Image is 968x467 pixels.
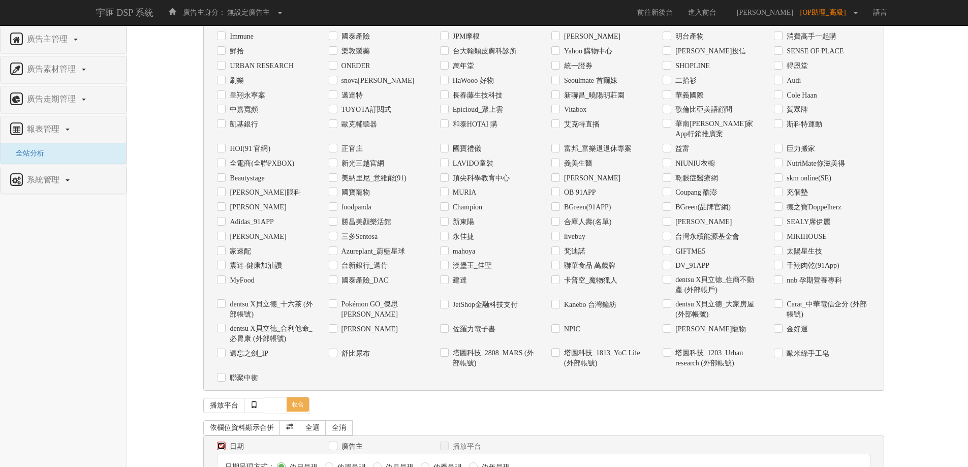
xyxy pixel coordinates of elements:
[227,105,258,115] label: 中嘉寬頻
[227,232,286,242] label: [PERSON_NAME]
[450,119,497,130] label: 和泰HOTAI 購
[450,144,481,154] label: 國寶禮儀
[673,173,718,183] label: 乾眼症醫療網
[339,46,370,56] label: 樂敦製藥
[784,159,845,169] label: NutriMate你滋美得
[784,324,808,334] label: 金好運
[8,172,118,189] a: 系統管理
[784,173,831,183] label: skm online(SE)
[227,90,265,101] label: 皇翔永寧案
[673,46,746,56] label: [PERSON_NAME]投信
[24,124,65,133] span: 報表管理
[784,349,829,359] label: 歐米綠手工皂
[227,299,313,320] label: dentsu X貝立德_十六茶 (外部帳號)
[561,90,624,101] label: 新聯昌_曉陽明莊園
[784,232,827,242] label: MIKIHOUSE
[450,442,481,452] label: 播放平台
[8,121,118,138] a: 報表管理
[561,202,611,212] label: BGreen(91APP)
[227,202,286,212] label: [PERSON_NAME]
[8,149,44,157] a: 全站分析
[784,299,870,320] label: Carat_中華電信企分 (外部帳號)
[450,275,467,286] label: 建達
[8,61,118,78] a: 廣告素材管理
[339,32,370,42] label: 國泰產險
[784,261,839,271] label: 千翔肉乾(91App)
[673,246,705,257] label: GIFTME5
[561,188,596,198] label: OB 91APP
[339,105,391,115] label: TOYOTA訂閱式
[561,324,580,334] label: NPIC
[339,349,370,359] label: 舒比尿布
[450,261,492,271] label: 漢堡王_佳聖
[784,90,817,101] label: Cole Haan
[227,217,273,227] label: Adidas_91APP
[227,173,264,183] label: Beautystage
[339,76,415,86] label: snova[PERSON_NAME]
[24,95,81,103] span: 廣告走期管理
[339,144,363,154] label: 正官庄
[561,300,616,310] label: Kanebo 台灣鐘紡
[450,348,536,368] label: 塔圖科技_2808_MARS (外部帳號)
[227,442,244,452] label: 日期
[450,232,474,242] label: 永佳捷
[287,397,309,412] span: 收合
[450,90,503,101] label: 長春藤生技科技
[227,373,258,383] label: 聯聚中衡
[673,61,710,71] label: SHOPLINE
[784,144,815,154] label: 巨力搬家
[784,61,808,71] label: 得恩堂
[227,144,270,154] label: HOI(91 官網)
[339,442,363,452] label: 廣告主
[561,217,611,227] label: 合庫人壽(名單)
[339,324,398,334] label: [PERSON_NAME]
[673,90,704,101] label: 華義國際
[339,275,389,286] label: 國泰產險_DAC
[673,275,759,295] label: dentsu X貝立德_住商不動產 (外部帳戶)
[227,9,270,16] span: 無設定廣告主
[325,420,353,435] a: 全消
[784,275,842,286] label: nnb 孕期營養專科
[561,105,586,115] label: Vitabox
[227,324,313,344] label: dentsu X貝立德_合利他命_必胃康 (外部帳號)
[673,144,690,154] label: 益富
[561,275,617,286] label: 卡普空_魔物獵人
[784,246,822,257] label: 太陽星生技
[339,246,405,257] label: Azureplant_蔚藍星球
[561,32,620,42] label: [PERSON_NAME]
[561,119,600,130] label: 艾克特直播
[561,246,585,257] label: 梵迪諾
[227,349,268,359] label: 遺忘之劍_IP
[24,65,81,73] span: 廣告素材管理
[450,46,517,56] label: 台大翰穎皮膚科診所
[339,119,377,130] label: 歐克輔聽器
[450,76,494,86] label: HaWooo 好物
[227,61,294,71] label: URBAN RESEARCH
[450,202,482,212] label: Champion
[673,119,759,139] label: 華南[PERSON_NAME]家App行銷推廣案
[784,119,822,130] label: 斯科特運動
[673,76,697,86] label: 二拾衫
[227,32,254,42] label: Immune
[800,9,851,16] span: [OP助理_高級]
[561,348,647,368] label: 塔圖科技_1813_YoC Life (外部帳號)
[24,175,65,184] span: 系統管理
[561,46,612,56] label: Yahoo 購物中心
[450,61,474,71] label: 萬年堂
[561,232,585,242] label: livebuy
[673,217,732,227] label: [PERSON_NAME]
[450,173,510,183] label: 頂尖科學教育中心
[561,76,617,86] label: Seoulmate 首爾妹
[561,144,632,154] label: 富邦_富樂退退休專案
[561,173,620,183] label: [PERSON_NAME]
[183,9,226,16] span: 廣告主身分：
[227,188,300,198] label: [PERSON_NAME]眼科
[339,159,384,169] label: 新光三越官網
[673,188,717,198] label: Coupang 酷澎
[450,217,474,227] label: 新東陽
[784,32,836,42] label: 消費高手一起購
[561,61,592,71] label: 統一證券
[673,299,759,320] label: dentsu X貝立德_大家房屋 (外部帳號)
[227,159,294,169] label: 全電商(全聯PXBOX)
